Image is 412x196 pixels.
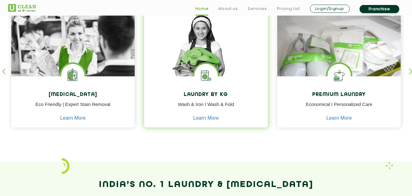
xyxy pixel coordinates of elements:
img: icon_2.png [62,158,70,174]
img: Shoes Cleaning [327,64,351,87]
h4: Laundry by Kg [149,92,263,98]
img: a girl with laundry basket [144,12,268,94]
a: About us [218,5,238,12]
img: Drycleaners near me [11,12,135,111]
a: Learn More [60,115,86,121]
p: Wash & Iron I Wash & Fold [149,101,263,115]
img: laundry done shoes and clothes [277,12,401,94]
a: Pricing List [277,5,300,12]
a: Learn More [193,115,219,121]
a: Franchise [360,5,399,13]
p: Economical I Personalized Care [282,101,396,115]
p: Eco Friendly | Expert Stain Removal [16,101,130,115]
img: Laundry wash and iron [385,162,393,170]
h4: [MEDICAL_DATA] [16,92,130,98]
a: Home [195,5,209,12]
img: laundry washing machine [194,64,218,87]
a: Services [248,5,267,12]
a: Learn More [326,115,352,121]
img: UClean Laundry and Dry Cleaning [8,4,36,12]
img: Laundry Services near me [61,64,85,87]
h4: Premium Laundry [282,92,396,98]
a: Login/Signup [310,5,350,13]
